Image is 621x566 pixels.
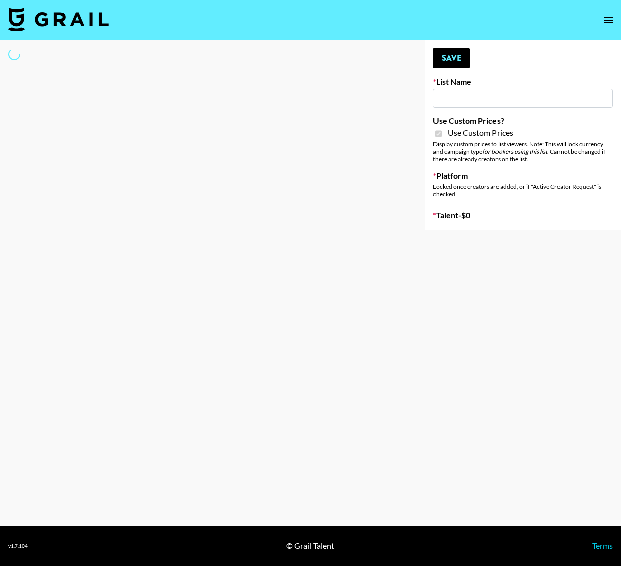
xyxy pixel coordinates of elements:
[482,148,547,155] em: for bookers using this list
[433,77,613,87] label: List Name
[433,171,613,181] label: Platform
[448,128,513,138] span: Use Custom Prices
[433,210,613,220] label: Talent - $ 0
[8,7,109,31] img: Grail Talent
[286,541,334,551] div: © Grail Talent
[433,140,613,163] div: Display custom prices to list viewers. Note: This will lock currency and campaign type . Cannot b...
[592,541,613,550] a: Terms
[599,10,619,30] button: open drawer
[433,183,613,198] div: Locked once creators are added, or if "Active Creator Request" is checked.
[8,543,28,549] div: v 1.7.104
[433,116,613,126] label: Use Custom Prices?
[433,48,470,68] button: Save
